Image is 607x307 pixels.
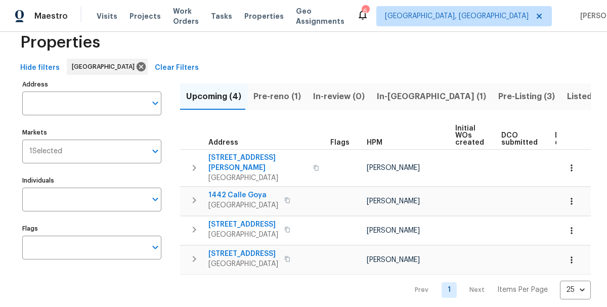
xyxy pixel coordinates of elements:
span: Flags [330,139,350,146]
label: Individuals [22,178,161,184]
p: Items Per Page [497,285,548,295]
span: [PERSON_NAME] [367,164,420,171]
span: HPM [367,139,382,146]
span: Properties [20,37,100,48]
span: 1 Selected [29,147,62,156]
button: Open [148,96,162,110]
button: Hide filters [16,59,64,77]
span: [GEOGRAPHIC_DATA] [208,200,278,210]
span: Pre-reno (1) [253,90,301,104]
span: [STREET_ADDRESS][PERSON_NAME] [208,153,307,173]
span: Visits [97,11,117,21]
span: In-[GEOGRAPHIC_DATA] (1) [377,90,486,104]
span: Pre-Listing (3) [498,90,555,104]
span: Tasks [211,13,232,20]
span: [PERSON_NAME] [367,227,420,234]
span: [GEOGRAPHIC_DATA] [208,173,307,183]
div: 25 [560,277,591,303]
div: [GEOGRAPHIC_DATA] [67,59,148,75]
span: [GEOGRAPHIC_DATA] [72,62,139,72]
span: Work Orders [173,6,199,26]
span: DCO submitted [501,132,538,146]
label: Address [22,81,161,87]
label: Markets [22,129,161,136]
span: Maestro [34,11,68,21]
label: Flags [22,226,161,232]
a: Goto page 1 [442,282,457,298]
span: Properties [244,11,284,21]
div: 6 [362,6,369,16]
span: [PERSON_NAME] [367,198,420,205]
span: [GEOGRAPHIC_DATA] [208,230,278,240]
button: Clear Filters [151,59,203,77]
span: Upcoming (4) [186,90,241,104]
span: Hide filters [20,62,60,74]
span: [GEOGRAPHIC_DATA], [GEOGRAPHIC_DATA] [385,11,529,21]
button: Open [148,240,162,254]
button: Open [148,192,162,206]
span: Geo Assignments [296,6,344,26]
span: Projects [129,11,161,21]
nav: Pagination Navigation [405,281,591,299]
span: In-review (0) [313,90,365,104]
span: Address [208,139,238,146]
span: 1442 Calle Goya [208,190,278,200]
span: [STREET_ADDRESS] [208,249,278,259]
span: [PERSON_NAME] [367,256,420,264]
span: Initial WOs created [455,125,484,146]
span: [STREET_ADDRESS] [208,220,278,230]
span: DCO complete [555,132,589,146]
span: Clear Filters [155,62,199,74]
span: [GEOGRAPHIC_DATA] [208,259,278,269]
button: Open [148,144,162,158]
